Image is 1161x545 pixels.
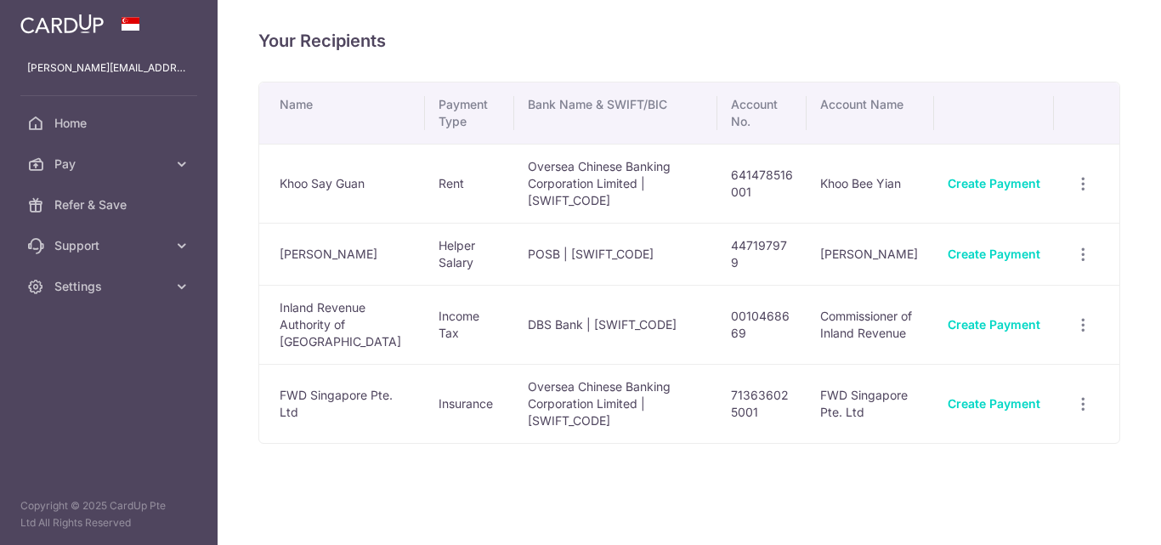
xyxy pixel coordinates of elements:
span: Home [54,115,167,132]
a: Create Payment [948,176,1040,190]
img: CardUp [20,14,104,34]
td: FWD Singapore Pte. Ltd [807,364,934,443]
iframe: Opens a widget where you can find more information [1052,494,1144,536]
td: 0010468669 [717,285,807,364]
th: Account Name [807,82,934,144]
span: Settings [54,278,167,295]
a: Create Payment [948,317,1040,332]
td: 641478516001 [717,144,807,223]
td: DBS Bank | [SWIFT_CODE] [514,285,717,364]
td: Oversea Chinese Banking Corporation Limited | [SWIFT_CODE] [514,364,717,443]
th: Payment Type [425,82,514,144]
td: Khoo Bee Yian [807,144,934,223]
td: [PERSON_NAME] [259,223,425,285]
td: [PERSON_NAME] [807,223,934,285]
td: Commissioner of Inland Revenue [807,285,934,364]
a: Create Payment [948,396,1040,411]
td: Rent [425,144,514,223]
td: Khoo Say Guan [259,144,425,223]
span: Support [54,237,167,254]
td: FWD Singapore Pte. Ltd [259,364,425,443]
span: Pay [54,156,167,173]
td: 713636025001 [717,364,807,443]
td: Oversea Chinese Banking Corporation Limited | [SWIFT_CODE] [514,144,717,223]
td: 447197979 [717,223,807,285]
h4: Your Recipients [258,27,1120,54]
p: [PERSON_NAME][EMAIL_ADDRESS][DOMAIN_NAME] [27,60,190,77]
a: Create Payment [948,247,1040,261]
th: Account No. [717,82,807,144]
td: Income Tax [425,285,514,364]
td: Insurance [425,364,514,443]
td: Inland Revenue Authority of [GEOGRAPHIC_DATA] [259,285,425,364]
th: Name [259,82,425,144]
th: Bank Name & SWIFT/BIC [514,82,717,144]
td: Helper Salary [425,223,514,285]
td: POSB | [SWIFT_CODE] [514,223,717,285]
span: Refer & Save [54,196,167,213]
